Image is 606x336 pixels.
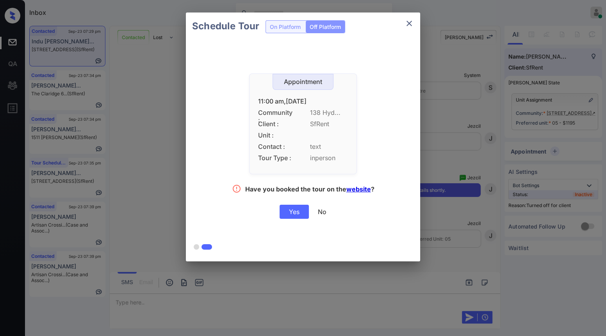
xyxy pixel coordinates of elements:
span: Unit : [258,132,293,139]
h2: Schedule Tour [186,13,266,40]
div: Have you booked the tour on the ? [245,185,374,195]
span: 138 Hyd... [310,109,348,116]
a: website [346,185,371,193]
span: Community : [258,109,293,116]
span: SfRent [310,120,348,128]
div: Appointment [273,78,333,86]
div: No [318,208,326,216]
span: text [310,143,348,150]
span: Tour Type : [258,154,293,162]
div: Yes [280,205,309,219]
button: close [401,16,417,31]
span: inperson [310,154,348,162]
span: Contact : [258,143,293,150]
div: 11:00 am,[DATE] [258,98,348,105]
span: Client : [258,120,293,128]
